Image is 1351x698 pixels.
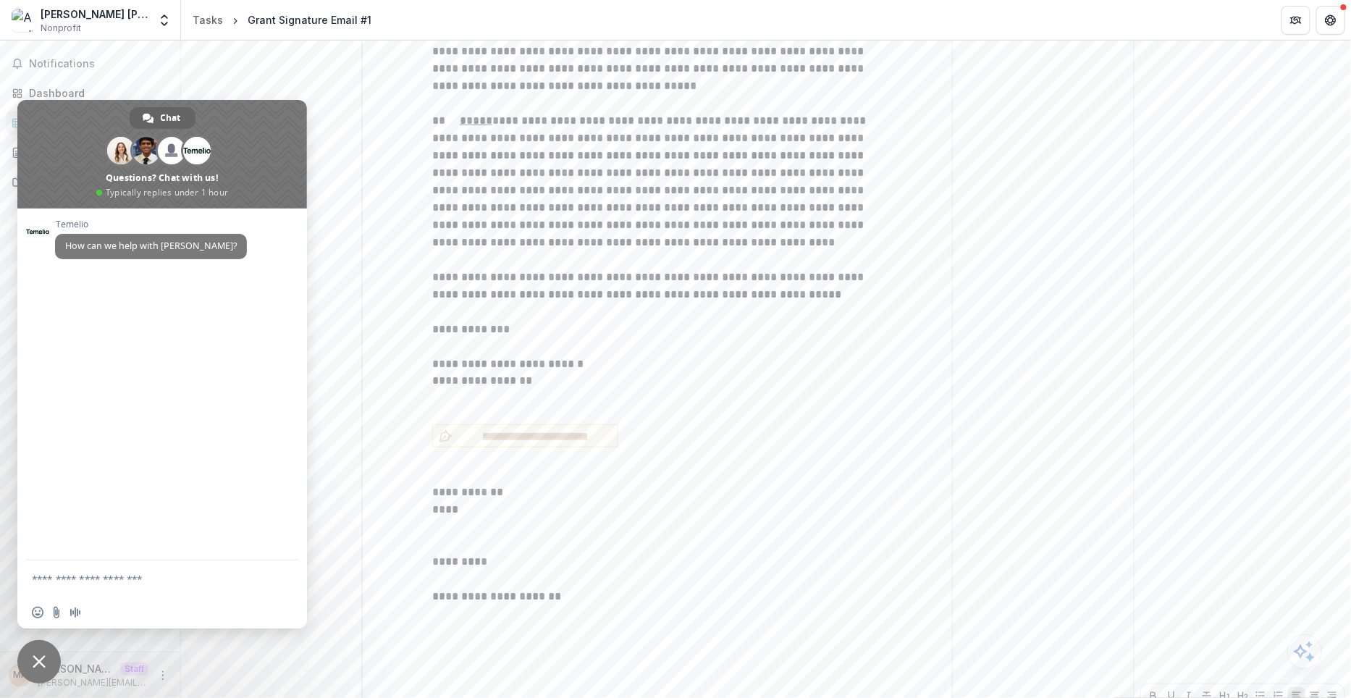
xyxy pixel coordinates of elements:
[51,607,62,618] span: Send a file
[14,670,28,680] div: Maya Kuppermann
[1281,6,1310,35] button: Partners
[38,661,114,676] p: [PERSON_NAME]
[6,170,174,194] a: Documents
[41,7,148,22] div: [PERSON_NAME] [PERSON_NAME] ([PERSON_NAME]
[161,107,181,129] span: Chat
[32,607,43,618] span: Insert an emoji
[6,52,174,75] button: Notifications
[6,81,174,105] a: Dashboard
[154,667,172,684] button: More
[193,12,223,28] div: Tasks
[1316,6,1345,35] button: Get Help
[65,240,237,252] span: How can we help with [PERSON_NAME]?
[187,9,229,30] a: Tasks
[17,640,61,684] div: Close chat
[29,85,163,101] div: Dashboard
[154,6,174,35] button: Open entity switcher
[55,219,247,230] span: Temelio
[187,9,377,30] nav: breadcrumb
[70,607,81,618] span: Audio message
[41,22,81,35] span: Nonprofit
[120,663,148,676] p: Staff
[38,676,148,689] p: [PERSON_NAME][EMAIL_ADDRESS][DOMAIN_NAME]
[32,573,261,586] textarea: Compose your message...
[29,58,169,70] span: Notifications
[12,9,35,32] img: Amelia Josephine (AJ) Hurt
[248,12,371,28] div: Grant Signature Email #1
[6,111,174,135] a: Tasks
[1287,634,1322,669] button: Open AI Assistant
[130,107,195,129] div: Chat
[6,140,174,164] a: Proposals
